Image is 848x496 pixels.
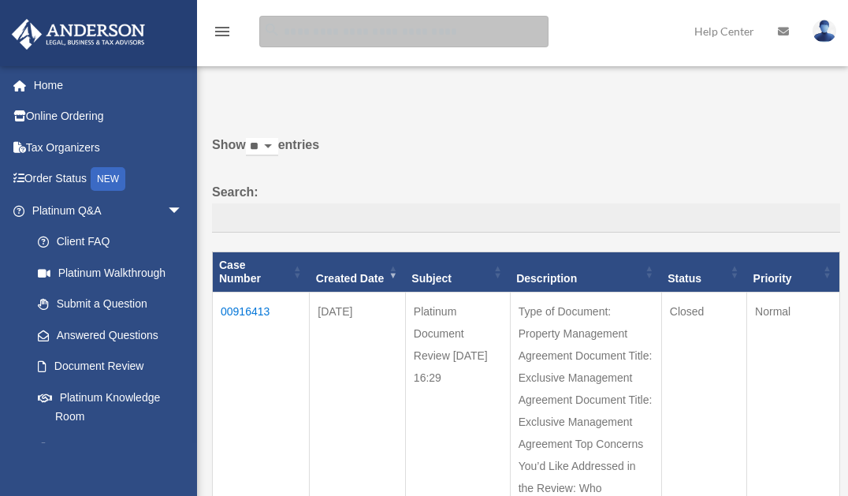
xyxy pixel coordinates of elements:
a: Platinum Walkthrough [22,257,199,289]
a: Tax Organizers [11,132,206,163]
img: User Pic [813,20,836,43]
select: Showentries [246,138,278,156]
a: Tax & Bookkeeping Packages [22,432,199,483]
input: Search: [212,203,840,233]
a: Order StatusNEW [11,163,206,196]
i: search [263,21,281,39]
a: Online Ordering [11,101,206,132]
div: NEW [91,167,125,191]
th: Case Number: activate to sort column ascending [213,252,310,293]
i: menu [213,22,232,41]
a: Client FAQ [22,226,199,258]
th: Priority: activate to sort column ascending [747,252,840,293]
a: menu [213,28,232,41]
th: Description: activate to sort column ascending [510,252,661,293]
a: Home [11,69,206,101]
a: Submit a Question [22,289,199,320]
th: Subject: activate to sort column ascending [405,252,510,293]
a: Platinum Q&Aarrow_drop_down [11,195,199,226]
label: Show entries [212,134,840,172]
a: Document Review [22,351,199,382]
a: Platinum Knowledge Room [22,382,199,432]
span: arrow_drop_down [167,195,199,227]
img: Anderson Advisors Platinum Portal [7,19,150,50]
a: Answered Questions [22,319,191,351]
label: Search: [212,181,840,233]
th: Status: activate to sort column ascending [661,252,746,293]
th: Created Date: activate to sort column ascending [310,252,406,293]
